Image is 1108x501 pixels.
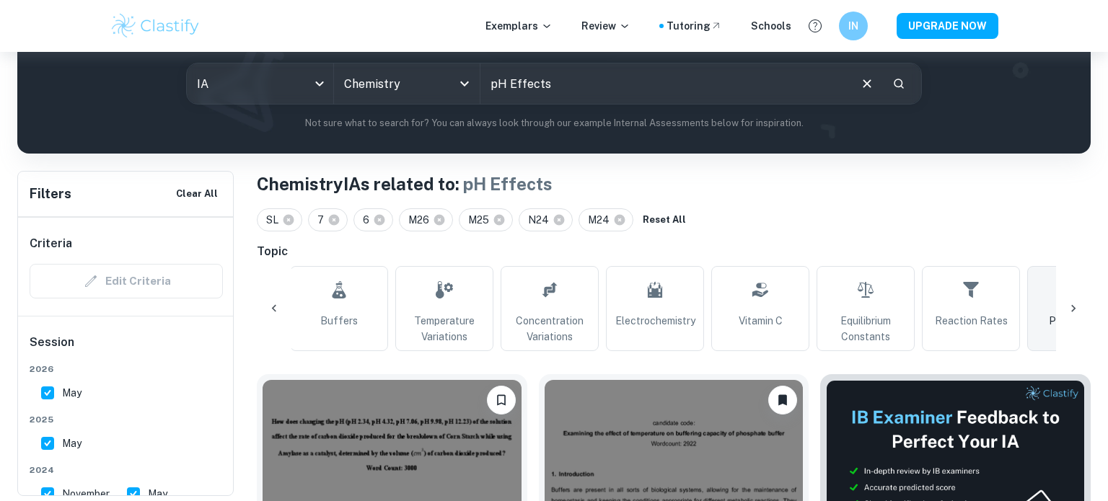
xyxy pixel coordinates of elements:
button: Clear [853,70,881,97]
button: Bookmark [487,386,516,414]
h6: Filters [30,184,71,204]
button: Search [887,71,911,96]
img: Clastify logo [110,12,201,40]
div: M26 [399,208,453,231]
h6: Session [30,334,223,363]
button: UPGRADE NOW [897,13,998,39]
span: 6 [363,212,376,228]
div: M24 [579,208,633,231]
span: M26 [408,212,436,228]
div: 7 [308,208,348,231]
span: N24 [528,212,555,228]
span: Equilibrium Constants [823,313,908,345]
p: Not sure what to search for? You can always look through our example Internal Assessments below f... [29,116,1079,130]
div: Criteria filters are unavailable when searching by topic [30,264,223,298]
span: M25 [468,212,496,228]
span: 2026 [30,363,223,376]
span: 7 [317,212,330,228]
span: 2024 [30,464,223,476]
p: Review [581,18,630,34]
button: Open [454,74,475,94]
button: Reset All [639,209,690,231]
button: Help and Feedback [803,14,827,38]
span: May [62,435,82,451]
span: May [62,385,82,401]
span: Temperature Variations [402,313,487,345]
div: 6 [353,208,393,231]
button: Clear All [172,183,221,205]
p: Exemplars [485,18,553,34]
div: N24 [519,208,573,231]
a: Schools [751,18,791,34]
div: SL [257,208,302,231]
button: IN [839,12,868,40]
button: Unbookmark [768,386,797,414]
a: Tutoring [667,18,722,34]
h6: Topic [257,243,1091,260]
span: pH Effects [463,174,553,194]
span: pH Effects [1049,313,1104,329]
span: SL [266,212,285,228]
div: M25 [459,208,513,231]
div: IA [187,63,333,104]
span: Buffers [320,313,358,329]
input: E.g. enthalpy of combustion, Winkler method, phosphate and temperature... [480,63,847,104]
span: M24 [588,212,616,228]
span: Vitamin C [739,313,783,329]
h1: Chemistry IAs related to: [257,171,1091,197]
span: Electrochemistry [615,313,695,329]
h6: IN [845,18,862,34]
span: Reaction Rates [935,313,1008,329]
span: Concentration Variations [507,313,592,345]
span: 2025 [30,413,223,426]
h6: Criteria [30,235,72,252]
